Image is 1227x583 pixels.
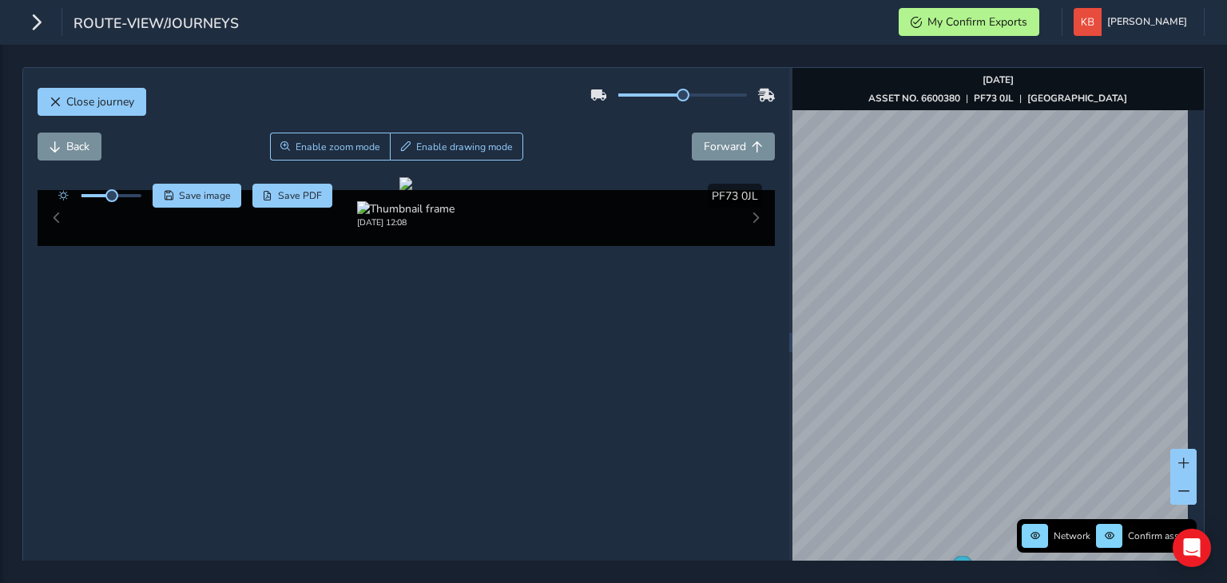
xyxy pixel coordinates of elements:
button: Back [38,133,101,161]
span: Save PDF [278,189,322,202]
img: diamond-layout [1074,8,1102,36]
span: Confirm assets [1128,529,1192,542]
span: PF73 0JL [712,188,758,204]
span: Back [66,139,89,154]
strong: [DATE] [983,73,1014,86]
strong: PF73 0JL [974,92,1014,105]
button: Zoom [270,133,391,161]
div: | | [868,92,1127,105]
span: My Confirm Exports [927,14,1027,30]
span: Enable zoom mode [296,141,380,153]
button: My Confirm Exports [899,8,1039,36]
span: Enable drawing mode [416,141,513,153]
strong: [GEOGRAPHIC_DATA] [1027,92,1127,105]
strong: ASSET NO. 6600380 [868,92,960,105]
span: Network [1054,529,1090,542]
button: PDF [252,184,333,208]
div: Open Intercom Messenger [1173,529,1211,567]
span: Forward [704,139,746,154]
button: [PERSON_NAME] [1074,8,1193,36]
img: Thumbnail frame [357,201,455,216]
span: Save image [179,189,231,202]
button: Draw [390,133,523,161]
button: Save [153,184,241,208]
span: [PERSON_NAME] [1107,8,1187,36]
span: Close journey [66,94,134,109]
button: Forward [692,133,775,161]
button: Close journey [38,88,146,116]
span: route-view/journeys [73,14,239,36]
div: [DATE] 12:08 [357,216,455,228]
